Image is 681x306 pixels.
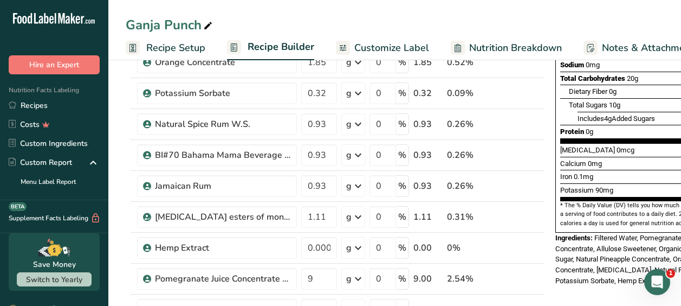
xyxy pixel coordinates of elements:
button: Hire an Expert [9,55,100,74]
span: Nutrition Breakdown [469,41,562,55]
span: 0g [586,127,593,136]
div: 0.00 [413,241,443,254]
div: Hemp Extract [155,241,290,254]
a: Recipe Builder [227,35,314,61]
span: Potassium [560,186,594,194]
span: Dietary Fiber [569,87,607,95]
div: 0.26% [447,149,493,162]
span: 1 [666,269,675,278]
button: Switch to Yearly [17,272,92,286]
div: 2.54% [447,272,493,285]
span: 4g [604,114,612,123]
span: Total Sugars [569,101,607,109]
span: Total Carbohydrates [560,74,625,82]
div: 0.93 [413,180,443,193]
div: [MEDICAL_DATA] esters of mono- and diglycerides of fatty acids (E472c) [155,211,290,224]
div: g [346,56,352,69]
a: Nutrition Breakdown [451,36,562,60]
div: Ganja Punch [126,15,215,35]
div: Orange Concentrate [155,56,290,69]
div: 0.26% [447,118,493,131]
span: 0g [609,87,617,95]
span: 20g [627,74,638,82]
span: Sodium [560,61,584,69]
div: Natural Spice Rum W.S. [155,118,290,131]
a: Customize Label [336,36,429,60]
div: 0.32 [413,87,443,100]
span: 10g [609,101,620,109]
div: 0.09% [447,87,493,100]
div: Custom Report [9,157,72,168]
div: 1.85 [413,56,443,69]
span: Iron [560,173,572,181]
div: g [346,149,352,162]
span: Recipe Setup [146,41,205,55]
div: 1.11 [413,211,443,224]
span: 90mg [595,186,613,194]
span: 0mg [586,61,600,69]
div: 0.52% [447,56,493,69]
div: g [346,87,352,100]
span: Ingredients: [555,234,593,242]
a: Recipe Setup [126,36,205,60]
div: Save Money [33,259,76,270]
div: g [346,180,352,193]
span: 0.1mg [574,173,593,181]
div: 0% [447,241,493,254]
span: Customize Label [354,41,429,55]
div: BI#70 Bahama Mama Beverage Infusion [155,149,290,162]
div: Potassium Sorbate [155,87,290,100]
div: g [346,241,352,254]
span: [MEDICAL_DATA] [560,146,615,154]
div: BETA [9,202,27,211]
div: 0.31% [447,211,493,224]
div: g [346,272,352,285]
div: 0.93 [413,118,443,131]
div: 0.26% [447,180,493,193]
span: Calcium [560,160,586,168]
span: 0mcg [617,146,634,154]
span: Protein [560,127,584,136]
iframe: Intercom live chat [644,269,670,295]
span: 0mg [588,160,602,168]
div: g [346,118,352,131]
span: Includes Added Sugars [578,114,655,123]
div: g [346,211,352,224]
div: Pomegranate Juice Concentrate 65 Brix [155,272,290,285]
span: Switch to Yearly [26,275,82,285]
span: Recipe Builder [248,40,314,54]
div: Jamaican Rum [155,180,290,193]
div: 9.00 [413,272,443,285]
div: 0.93 [413,149,443,162]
